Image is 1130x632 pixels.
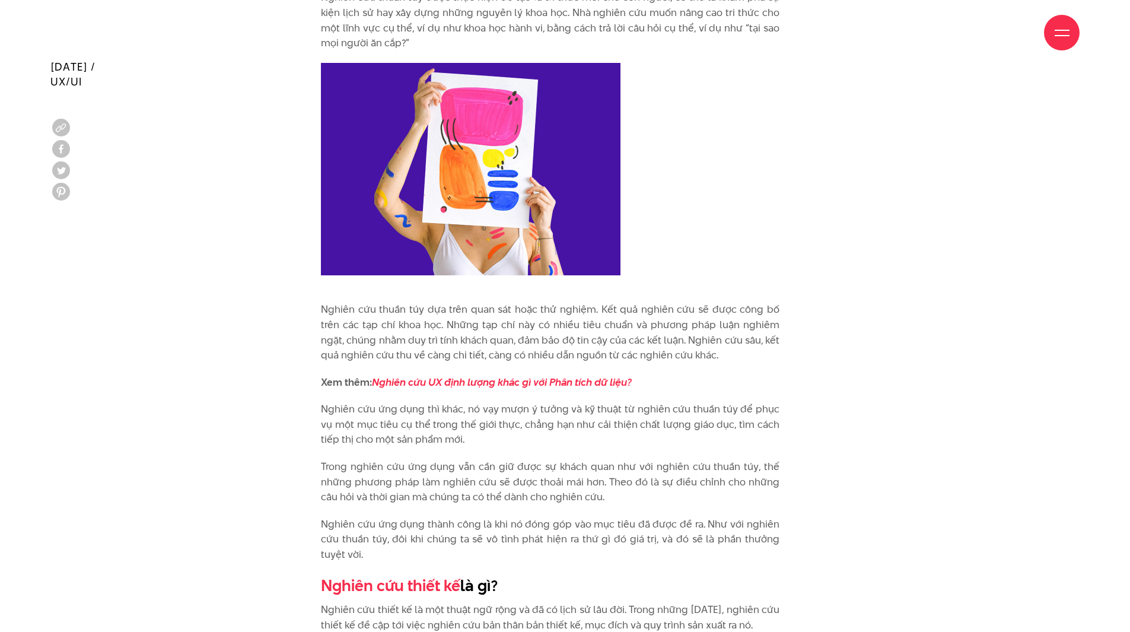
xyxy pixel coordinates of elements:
a: Nghiên cứu thiết kế [321,574,460,596]
p: Trong nghiên cứu ứng dụng vẫn cần giữ được sự khách quan như với nghiên cứu thuần túy, thế những ... [321,459,779,505]
p: Nghiên cứu thuần túy dựa trên quan sát hoặc thử nghiệm. Kết quả nghiên cứu sẽ được công bố trên c... [321,302,779,363]
span: [DATE] / UX/UI [50,59,96,89]
p: Nghiên cứu ứng dụng thì khác, nó vạy mượn ý tưởng và kỹ thuật từ nghiên cứu thuần túy để phục vụ ... [321,402,779,447]
img: nghien cuu thiet ke [321,63,620,275]
strong: Xem thêm: [321,375,632,389]
h2: là gì? [321,574,779,597]
a: Nghiên cứu UX định lượng khác gì với Phân tích dữ liệu? [372,375,632,389]
p: Nghiên cứu ứng dụng thành công là khi nó đóng góp vào mục tiêu đã được đề ra. Như với nghiên cứu ... [321,517,779,563]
